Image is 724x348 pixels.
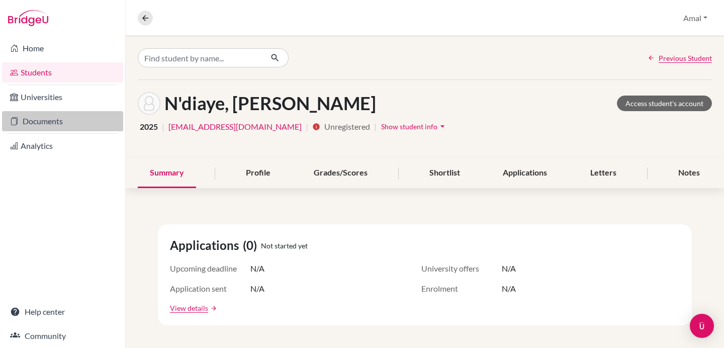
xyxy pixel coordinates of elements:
[648,53,712,63] a: Previous Student
[2,136,123,156] a: Analytics
[381,122,437,131] span: Show student info
[138,92,160,115] img: Pape Mounir N'diaye's avatar
[502,283,516,295] span: N/A
[170,236,243,254] span: Applications
[2,111,123,131] a: Documents
[381,119,448,134] button: Show student infoarrow_drop_down
[140,121,158,133] span: 2025
[164,93,376,114] h1: N'diaye, [PERSON_NAME]
[162,121,164,133] span: |
[170,283,250,295] span: Application sent
[421,263,502,275] span: University offers
[170,303,208,313] a: View details
[578,158,628,188] div: Letters
[234,158,283,188] div: Profile
[491,158,559,188] div: Applications
[261,240,308,251] span: Not started yet
[421,283,502,295] span: Enrolment
[243,236,261,254] span: (0)
[417,158,472,188] div: Shortlist
[666,158,712,188] div: Notes
[2,62,123,82] a: Students
[2,38,123,58] a: Home
[8,10,48,26] img: Bridge-U
[659,53,712,63] span: Previous Student
[2,87,123,107] a: Universities
[690,314,714,338] div: Open Intercom Messenger
[617,96,712,111] a: Access student's account
[138,48,262,67] input: Find student by name...
[679,9,712,28] button: Amal
[437,121,447,131] i: arrow_drop_down
[312,123,320,131] i: info
[170,263,250,275] span: Upcoming deadline
[324,121,370,133] span: Unregistered
[374,121,377,133] span: |
[306,121,308,133] span: |
[2,326,123,346] a: Community
[302,158,380,188] div: Grades/Scores
[250,283,264,295] span: N/A
[208,305,217,312] a: arrow_forward
[168,121,302,133] a: [EMAIL_ADDRESS][DOMAIN_NAME]
[138,158,196,188] div: Summary
[502,263,516,275] span: N/A
[2,302,123,322] a: Help center
[250,263,264,275] span: N/A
